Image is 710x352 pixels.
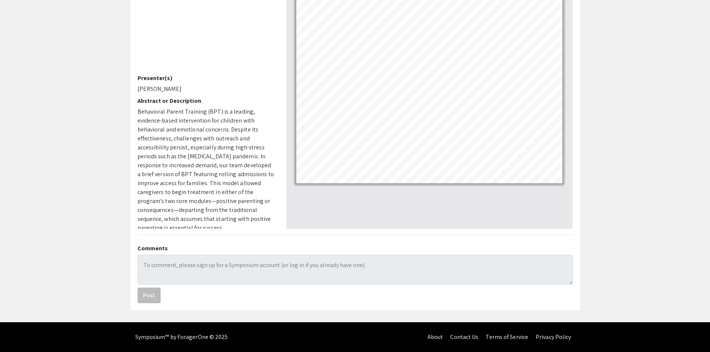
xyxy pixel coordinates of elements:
a: Privacy Policy [536,333,571,341]
div: Symposium™ by ForagerOne © 2025 [135,322,228,352]
p: [PERSON_NAME] [138,85,275,93]
button: Post [138,288,161,303]
a: About [427,333,443,341]
a: Terms of Service [486,333,528,341]
p: Behavioral Parent Training (BPT) is a leading, evidence-based intervention for children with beha... [138,107,275,232]
iframe: Chat [6,318,32,346]
h2: Presenter(s) [138,74,275,82]
h2: Abstract or Description [138,97,275,104]
a: Contact Us [450,333,478,341]
h2: Comments [138,245,573,252]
